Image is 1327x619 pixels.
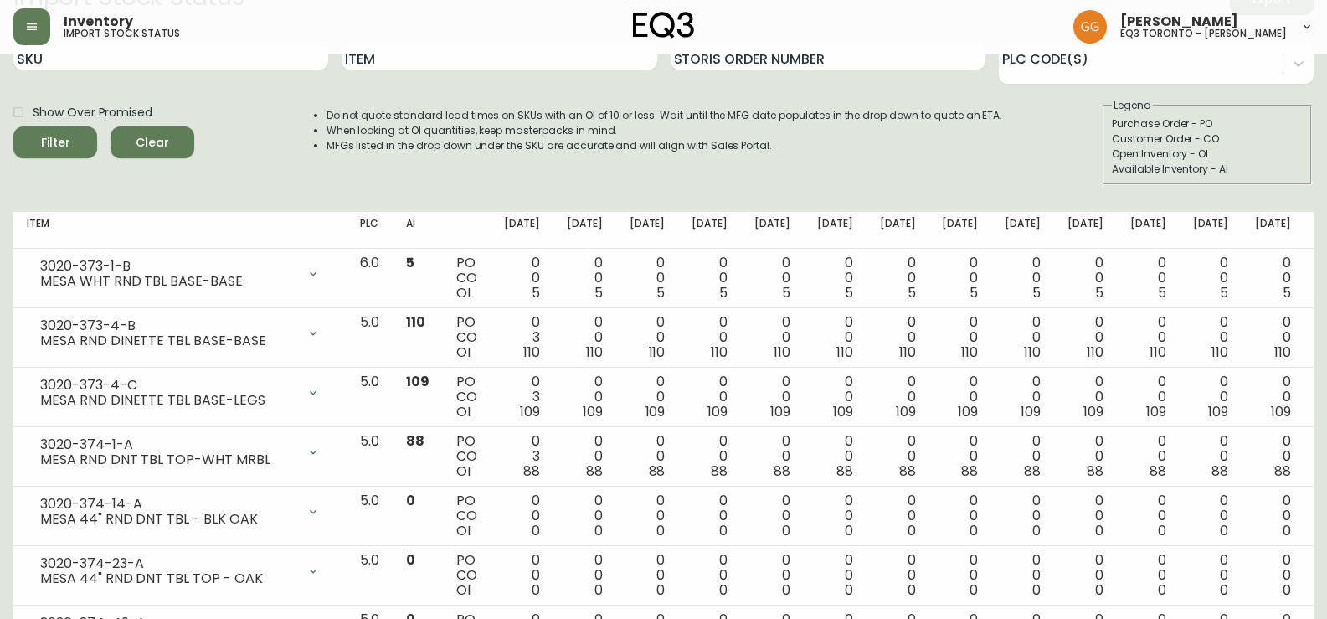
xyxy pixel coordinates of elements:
[1283,283,1291,302] span: 5
[754,553,790,598] div: 0 0
[754,434,790,479] div: 0 0
[1255,255,1291,301] div: 0 0
[406,312,425,332] span: 110
[1032,283,1041,302] span: 5
[754,374,790,420] div: 0 0
[1283,580,1291,600] span: 0
[124,132,181,153] span: Clear
[40,378,296,393] div: 3020-373-4-C
[942,493,978,539] div: 0 0
[1112,147,1303,162] div: Open Inventory - OI
[594,283,603,302] span: 5
[991,212,1054,249] th: [DATE]
[908,521,916,540] span: 0
[523,462,540,481] span: 88
[1087,343,1103,362] span: 110
[1021,402,1041,421] span: 109
[782,580,790,600] span: 0
[970,521,978,540] span: 0
[880,315,916,360] div: 0 0
[456,580,471,600] span: OI
[692,434,728,479] div: 0 0
[27,315,333,352] div: 3020-373-4-BMESA RND DINETTE TBL BASE-BASE
[1112,162,1303,177] div: Available Inventory - AI
[327,123,1003,138] li: When looking at OI quantities, keep masterpacks in mind.
[406,372,429,391] span: 109
[1274,343,1291,362] span: 110
[880,374,916,420] div: 0 0
[40,556,296,571] div: 3020-374-23-A
[40,259,296,274] div: 3020-373-1-B
[1095,521,1103,540] span: 0
[1283,521,1291,540] span: 0
[491,212,553,249] th: [DATE]
[406,253,414,272] span: 5
[754,315,790,360] div: 0 0
[1130,553,1166,598] div: 0 0
[504,315,540,360] div: 0 3
[456,374,477,420] div: PO CO
[692,493,728,539] div: 0 0
[40,274,296,289] div: MESA WHT RND TBL BASE-BASE
[13,126,97,158] button: Filter
[1220,521,1228,540] span: 0
[817,493,853,539] div: 0 0
[649,462,666,481] span: 88
[456,402,471,421] span: OI
[692,374,728,420] div: 0 0
[692,315,728,360] div: 0 0
[532,521,540,540] span: 0
[958,402,978,421] span: 109
[406,550,415,570] span: 0
[27,434,333,471] div: 3020-374-1-AMESA RND DNT TBL TOP-WHT MRBL
[908,580,916,600] span: 0
[1005,374,1041,420] div: 0 0
[1193,374,1229,420] div: 0 0
[1095,283,1103,302] span: 5
[532,580,540,600] span: 0
[649,343,666,362] span: 110
[836,462,853,481] span: 88
[586,343,603,362] span: 110
[40,333,296,348] div: MESA RND DINETTE TBL BASE-BASE
[327,108,1003,123] li: Do not quote standard lead times on SKUs with an OI of 10 or less. Wait until the MFG date popula...
[347,308,393,368] td: 5.0
[656,283,665,302] span: 5
[630,315,666,360] div: 0 0
[1150,462,1166,481] span: 88
[817,255,853,301] div: 0 0
[1005,493,1041,539] div: 0 0
[1193,255,1229,301] div: 0 0
[845,580,853,600] span: 0
[692,553,728,598] div: 0 0
[27,374,333,411] div: 3020-373-4-CMESA RND DINETTE TBL BASE-LEGS
[1146,402,1166,421] span: 109
[456,493,477,539] div: PO CO
[1193,553,1229,598] div: 0 0
[1117,212,1180,249] th: [DATE]
[586,462,603,481] span: 88
[456,553,477,598] div: PO CO
[942,434,978,479] div: 0 0
[836,343,853,362] span: 110
[504,374,540,420] div: 0 3
[1067,434,1103,479] div: 0 0
[583,402,603,421] span: 109
[40,437,296,452] div: 3020-374-1-A
[1087,462,1103,481] span: 88
[782,283,790,302] span: 5
[347,487,393,546] td: 5.0
[1112,116,1303,132] div: Purchase Order - PO
[1024,343,1041,362] span: 110
[567,255,603,301] div: 0 0
[908,283,916,302] span: 5
[774,462,790,481] span: 88
[656,580,665,600] span: 0
[504,493,540,539] div: 0 0
[1067,493,1103,539] div: 0 0
[645,402,666,421] span: 109
[594,521,603,540] span: 0
[692,255,728,301] div: 0 0
[1095,580,1103,600] span: 0
[845,283,853,302] span: 5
